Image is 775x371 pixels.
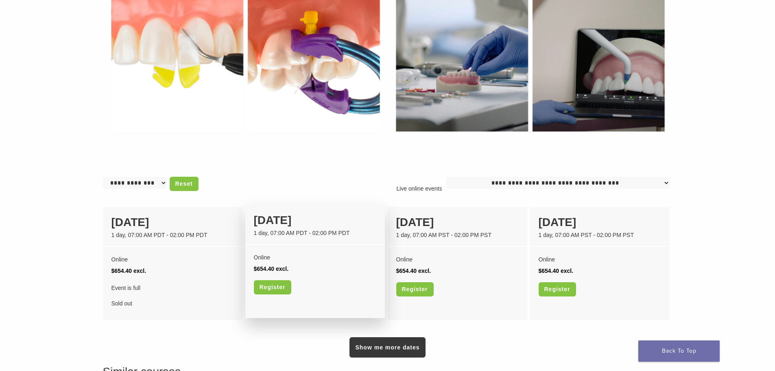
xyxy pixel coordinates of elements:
[539,254,661,265] div: Online
[349,337,425,358] a: Show me more dates
[392,184,446,193] p: Live online events
[396,282,434,296] a: Register
[561,268,573,274] span: excl.
[111,268,132,274] span: $654.40
[276,266,288,272] span: excl.
[638,340,720,362] a: Back To Top
[396,254,519,265] div: Online
[396,214,519,231] div: [DATE]
[111,231,234,239] div: 1 day, 07:00 AM PDT - 02:00 PM PDT
[254,280,291,294] a: Register
[111,214,234,231] div: [DATE]
[170,177,199,191] a: Reset
[254,266,275,272] span: $654.40
[254,229,376,237] div: 1 day, 07:00 AM PDT - 02:00 PM PDT
[111,282,234,294] span: Event is full
[396,231,519,239] div: 1 day, 07:00 AM PST - 02:00 PM PST
[539,268,559,274] span: $654.40
[418,268,431,274] span: excl.
[111,282,234,309] div: Sold out
[539,282,576,296] a: Register
[133,268,146,274] span: excl.
[254,252,376,263] div: Online
[539,214,661,231] div: [DATE]
[539,231,661,239] div: 1 day, 07:00 AM PST - 02:00 PM PST
[254,212,376,229] div: [DATE]
[111,254,234,265] div: Online
[396,268,417,274] span: $654.40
